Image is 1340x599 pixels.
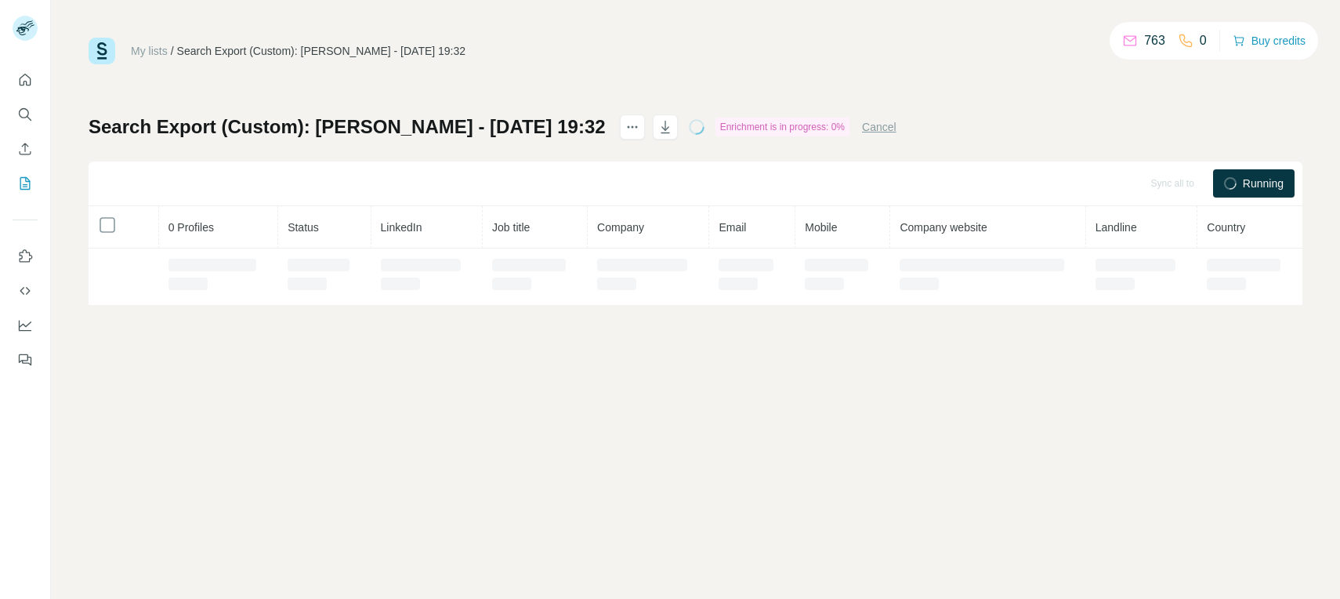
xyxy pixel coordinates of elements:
button: Dashboard [13,311,38,339]
button: actions [620,114,645,140]
button: Enrich CSV [13,135,38,163]
span: Running [1243,176,1284,191]
img: Surfe Logo [89,38,115,64]
button: Search [13,100,38,129]
button: Cancel [862,119,896,135]
button: Buy credits [1233,30,1306,52]
button: Quick start [13,66,38,94]
button: Use Surfe API [13,277,38,305]
span: Country [1207,221,1245,234]
div: Search Export (Custom): [PERSON_NAME] - [DATE] 19:32 [177,43,466,59]
span: Landline [1096,221,1137,234]
span: Company [597,221,644,234]
span: Email [719,221,746,234]
li: / [171,43,174,59]
button: Use Surfe on LinkedIn [13,242,38,270]
button: My lists [13,169,38,198]
span: Status [288,221,319,234]
a: My lists [131,45,168,57]
span: 0 Profiles [168,221,214,234]
span: LinkedIn [381,221,422,234]
span: Mobile [805,221,837,234]
button: Feedback [13,346,38,374]
p: 0 [1200,31,1207,50]
h1: Search Export (Custom): [PERSON_NAME] - [DATE] 19:32 [89,114,606,140]
p: 763 [1144,31,1165,50]
span: Company website [900,221,987,234]
span: Job title [492,221,530,234]
div: Enrichment is in progress: 0% [715,118,849,136]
